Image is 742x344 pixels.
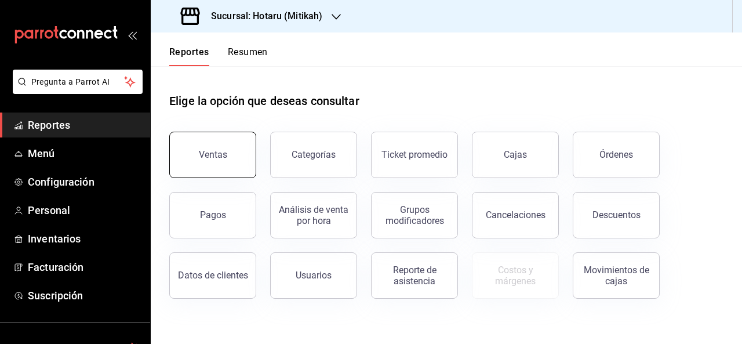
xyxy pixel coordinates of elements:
button: Pagos [169,192,256,238]
span: Personal [28,202,141,218]
span: Menú [28,146,141,161]
div: Categorías [292,149,336,160]
button: Pregunta a Parrot AI [13,70,143,94]
button: Ticket promedio [371,132,458,178]
div: Reporte de asistencia [379,265,450,287]
span: Suscripción [28,288,141,303]
div: Ticket promedio [381,149,448,160]
div: Movimientos de cajas [580,265,652,287]
button: Usuarios [270,252,357,299]
div: Grupos modificadores [379,204,450,226]
button: Ventas [169,132,256,178]
span: Configuración [28,174,141,190]
button: Datos de clientes [169,252,256,299]
button: Reportes [169,46,209,66]
button: Resumen [228,46,268,66]
div: Análisis de venta por hora [278,204,350,226]
button: open_drawer_menu [128,30,137,39]
div: Pagos [200,209,226,220]
button: Descuentos [573,192,660,238]
div: Descuentos [592,209,641,220]
div: Usuarios [296,270,332,281]
div: Ventas [199,149,227,160]
h3: Sucursal: Hotaru (Mitikah) [202,9,322,23]
button: Cancelaciones [472,192,559,238]
span: Reportes [28,117,141,133]
span: Inventarios [28,231,141,247]
button: Categorías [270,132,357,178]
span: Facturación [28,259,141,275]
button: Movimientos de cajas [573,252,660,299]
button: Grupos modificadores [371,192,458,238]
button: Análisis de venta por hora [270,192,357,238]
button: Reporte de asistencia [371,252,458,299]
div: Órdenes [599,149,633,160]
h1: Elige la opción que deseas consultar [169,92,359,110]
button: Contrata inventarios para ver este reporte [472,252,559,299]
div: navigation tabs [169,46,268,66]
button: Órdenes [573,132,660,178]
a: Pregunta a Parrot AI [8,84,143,96]
div: Datos de clientes [178,270,248,281]
button: Cajas [472,132,559,178]
div: Cajas [504,149,527,160]
span: Pregunta a Parrot AI [31,76,125,88]
div: Cancelaciones [486,209,545,220]
div: Costos y márgenes [479,265,551,287]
